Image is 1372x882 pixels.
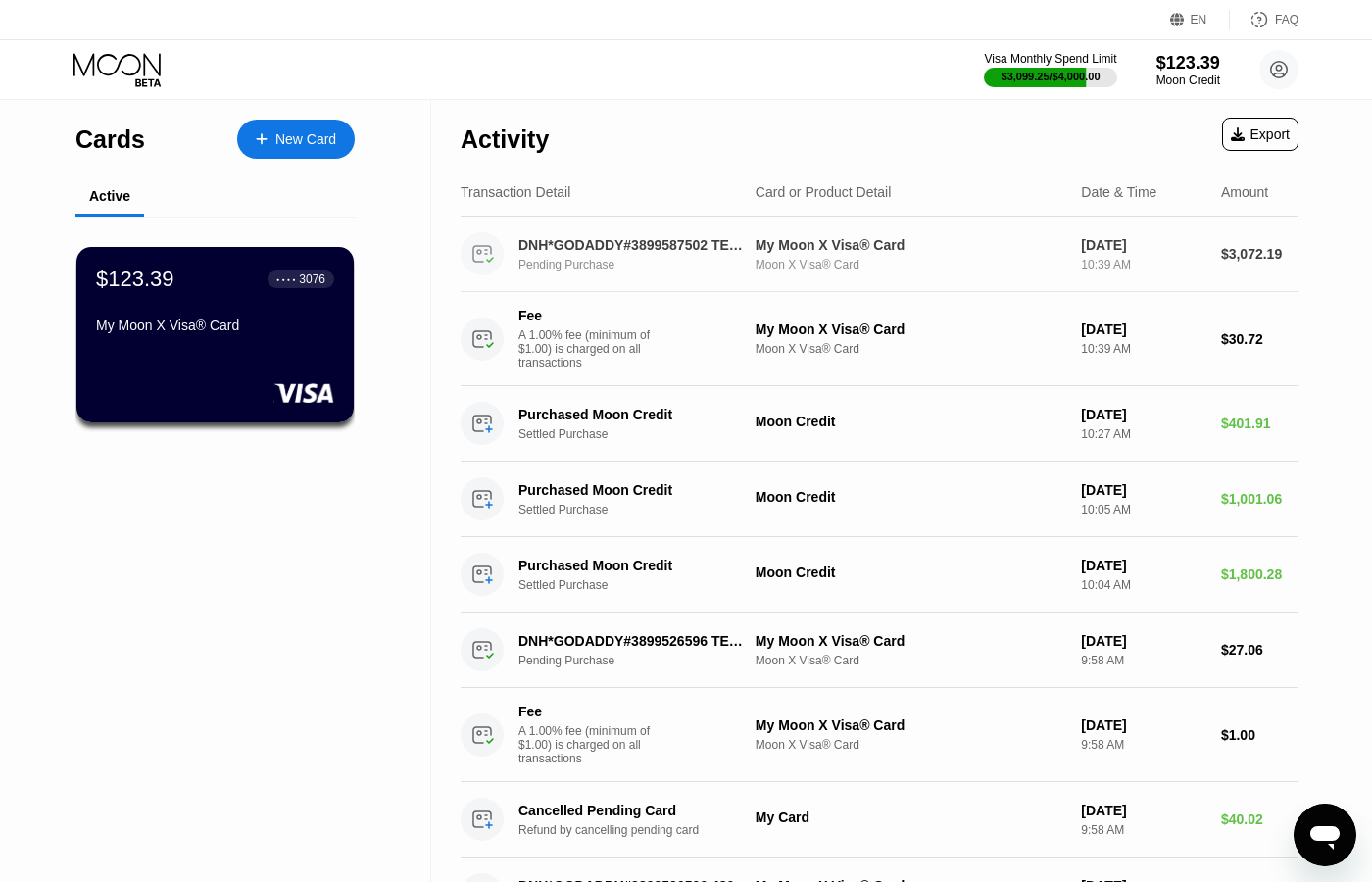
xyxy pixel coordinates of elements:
div: $401.91 [1221,416,1298,431]
div: DNH*GODADDY#3899587502 TEMPE US [518,237,752,253]
div: Pending Purchase [518,258,769,271]
div: DNH*GODADDY#3899587502 TEMPE USPending PurchaseMy Moon X Visa® CardMoon X Visa® Card[DATE]10:39 A... [461,217,1298,292]
div: $123.39● ● ● ●3076My Moon X Visa® Card [76,247,354,422]
div: Cancelled Pending Card [518,803,752,818]
div: A 1.00% fee (minimum of $1.00) is charged on all transactions [518,328,665,369]
div: FAQ [1230,10,1298,29]
div: My Moon X Visa® Card [96,318,334,333]
div: [DATE] [1081,717,1205,733]
div: $3,072.19 [1221,246,1298,262]
div: 3076 [299,272,325,286]
div: [DATE] [1081,633,1205,649]
div: $1.00 [1221,727,1298,743]
div: Fee [518,308,656,323]
div: Cards [75,125,145,154]
div: Active [89,188,130,204]
div: Moon X Visa® Card [756,342,1065,356]
div: [DATE] [1081,482,1205,498]
div: Purchased Moon CreditSettled PurchaseMoon Credit[DATE]10:04 AM$1,800.28 [461,537,1298,612]
div: Amount [1221,184,1268,200]
div: Visa Monthly Spend Limit$3,099.25/$4,000.00 [984,52,1116,87]
div: Moon Credit [756,414,1065,429]
div: Moon Credit [1156,73,1220,87]
div: Moon X Visa® Card [756,738,1065,752]
div: Purchased Moon Credit [518,558,752,573]
div: $27.06 [1221,642,1298,658]
div: [DATE] [1081,803,1205,818]
div: Card or Product Detail [756,184,892,200]
div: New Card [237,120,355,159]
div: 9:58 AM [1081,654,1205,667]
div: My Card [756,809,1065,825]
div: [DATE] [1081,321,1205,337]
div: Purchased Moon CreditSettled PurchaseMoon Credit[DATE]10:05 AM$1,001.06 [461,462,1298,537]
div: 10:04 AM [1081,578,1205,592]
div: $30.72 [1221,331,1298,347]
div: $123.39Moon Credit [1156,53,1220,87]
div: Refund by cancelling pending card [518,823,769,837]
div: EN [1170,10,1230,29]
div: Export [1231,126,1290,142]
div: My Moon X Visa® Card [756,717,1065,733]
div: New Card [275,131,336,148]
div: Purchased Moon Credit [518,482,752,498]
div: 10:39 AM [1081,258,1205,271]
iframe: Button to launch messaging window [1294,804,1356,866]
div: DNH*GODADDY#3899526596 TEMPE US [518,633,752,649]
div: [DATE] [1081,407,1205,422]
div: Moon X Visa® Card [756,258,1065,271]
div: Pending Purchase [518,654,769,667]
div: 10:39 AM [1081,342,1205,356]
div: Settled Purchase [518,503,769,516]
div: 10:27 AM [1081,427,1205,441]
div: $1,800.28 [1221,566,1298,582]
div: FeeA 1.00% fee (minimum of $1.00) is charged on all transactionsMy Moon X Visa® CardMoon X Visa® ... [461,688,1298,782]
div: Cancelled Pending CardRefund by cancelling pending cardMy Card[DATE]9:58 AM$40.02 [461,782,1298,857]
div: Transaction Detail [461,184,570,200]
div: Date & Time [1081,184,1156,200]
div: Activity [461,125,549,154]
div: EN [1191,13,1207,26]
div: 9:58 AM [1081,738,1205,752]
div: My Moon X Visa® Card [756,321,1065,337]
div: $40.02 [1221,811,1298,827]
div: FeeA 1.00% fee (minimum of $1.00) is charged on all transactionsMy Moon X Visa® CardMoon X Visa® ... [461,292,1298,386]
div: $3,099.25 / $4,000.00 [1002,71,1101,82]
div: Moon Credit [756,489,1065,505]
div: $123.39 [96,267,174,292]
div: Fee [518,704,656,719]
div: Visa Monthly Spend Limit [984,52,1116,66]
div: Settled Purchase [518,578,769,592]
div: 9:58 AM [1081,823,1205,837]
div: My Moon X Visa® Card [756,633,1065,649]
div: $1,001.06 [1221,491,1298,507]
div: ● ● ● ● [276,276,296,282]
div: Moon Credit [756,564,1065,580]
div: 10:05 AM [1081,503,1205,516]
div: Purchased Moon CreditSettled PurchaseMoon Credit[DATE]10:27 AM$401.91 [461,386,1298,462]
div: Export [1222,118,1298,151]
div: Purchased Moon Credit [518,407,752,422]
div: [DATE] [1081,237,1205,253]
div: [DATE] [1081,558,1205,573]
div: My Moon X Visa® Card [756,237,1065,253]
div: Moon X Visa® Card [756,654,1065,667]
div: $123.39 [1156,53,1220,73]
div: DNH*GODADDY#3899526596 TEMPE USPending PurchaseMy Moon X Visa® CardMoon X Visa® Card[DATE]9:58 AM... [461,612,1298,688]
div: A 1.00% fee (minimum of $1.00) is charged on all transactions [518,724,665,765]
div: FAQ [1275,13,1298,26]
div: Settled Purchase [518,427,769,441]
